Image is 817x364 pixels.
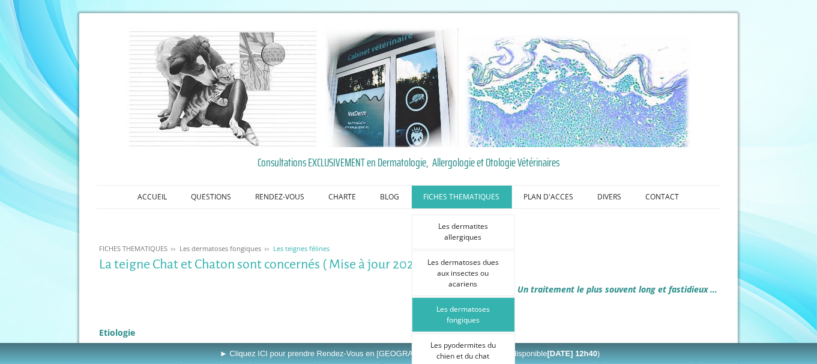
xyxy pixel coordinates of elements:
a: Consultations EXCLUSIVEMENT en Dermatologie, Allergologie et Otologie Vétérinaires [100,153,718,171]
a: Les dermatoses fongiques [412,297,515,332]
span: Les teignes félines [274,244,330,253]
a: CHARTE [317,186,369,208]
span: Les dermatoses fongiques [180,244,262,253]
a: ACCUEIL [126,186,179,208]
a: Les dermatoses fongiques [177,244,265,253]
span: FICHES THEMATIQUES [100,244,168,253]
a: PLAN D'ACCES [512,186,586,208]
span: ► Cliquez ICI pour prendre Rendez-Vous en [GEOGRAPHIC_DATA] [220,349,600,358]
a: BLOG [369,186,412,208]
b: [DATE] 12h40 [547,349,598,358]
a: FICHES THEMATIQUES [97,244,171,253]
a: CONTACT [634,186,692,208]
span: La teigne du chat : Un traitement le plus souvent long et fastidieux ... [442,284,718,295]
a: QUESTIONS [179,186,244,208]
a: Les dermatites allergiques [412,214,515,249]
span: Etiologie [100,327,136,338]
a: Les teignes félines [271,244,333,253]
a: RENDEZ-VOUS [244,186,317,208]
a: DIVERS [586,186,634,208]
a: Les dermatoses dues aux insectes ou acariens [412,250,515,296]
h1: La teigne Chat et Chaton sont concernés ( Mise à jour 2025 ) [100,257,718,272]
span: (Prochain RDV disponible ) [458,349,600,358]
a: FICHES THEMATIQUES [412,186,512,208]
